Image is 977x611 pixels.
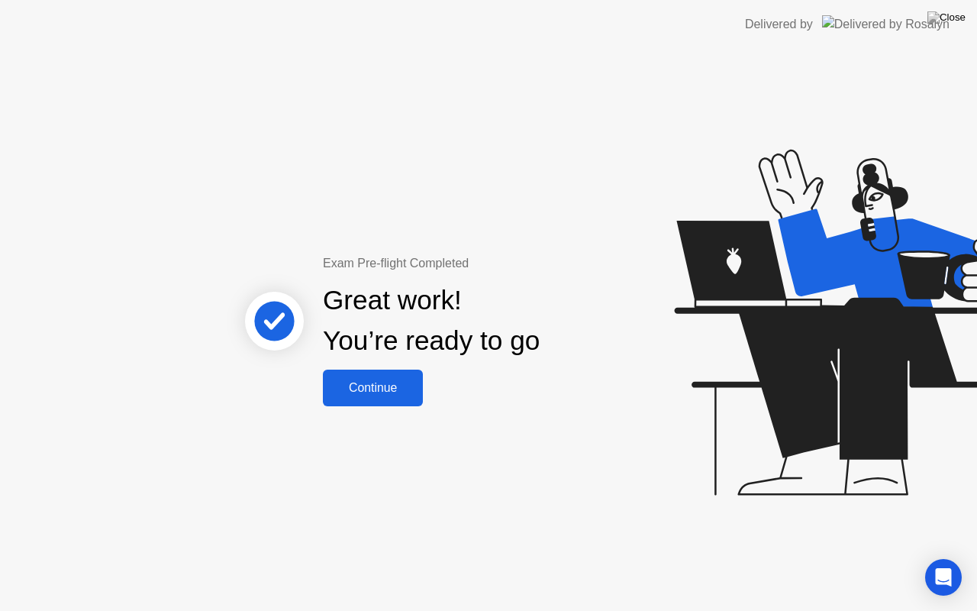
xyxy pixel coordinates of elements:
button: Continue [323,370,423,406]
div: Continue [327,381,418,395]
img: Delivered by Rosalyn [822,15,950,33]
img: Close [927,11,966,24]
div: Open Intercom Messenger [925,559,962,596]
div: Great work! You’re ready to go [323,280,540,361]
div: Delivered by [745,15,813,34]
div: Exam Pre-flight Completed [323,254,638,273]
